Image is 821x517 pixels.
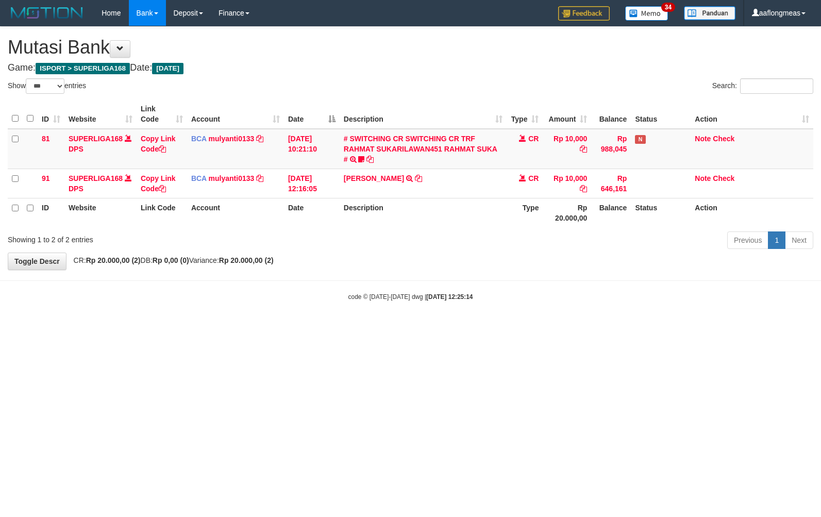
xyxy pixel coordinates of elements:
th: Website: activate to sort column ascending [64,99,137,129]
th: Balance [591,198,631,227]
small: code © [DATE]-[DATE] dwg | [348,293,473,301]
th: Date: activate to sort column descending [284,99,340,129]
span: 34 [661,3,675,12]
strong: Rp 20.000,00 (2) [219,256,274,264]
label: Show entries [8,78,86,94]
th: Status [631,99,691,129]
a: 1 [768,231,785,249]
a: Toggle Descr [8,253,66,270]
a: mulyanti0133 [209,135,255,143]
img: panduan.png [684,6,735,20]
a: Previous [727,231,768,249]
a: Copy Rp 10,000 to clipboard [580,185,587,193]
input: Search: [740,78,813,94]
span: CR [528,174,539,182]
th: Description: activate to sort column ascending [340,99,507,129]
td: DPS [64,129,137,169]
a: [PERSON_NAME] [344,174,404,182]
th: Type [507,198,543,227]
span: CR: DB: Variance: [69,256,274,264]
td: [DATE] 12:16:05 [284,169,340,198]
span: BCA [191,135,207,143]
td: Rp 10,000 [543,129,591,169]
span: 81 [42,135,50,143]
td: [DATE] 10:21:10 [284,129,340,169]
th: Type: activate to sort column ascending [507,99,543,129]
th: Balance [591,99,631,129]
a: SUPERLIGA168 [69,174,123,182]
span: ISPORT > SUPERLIGA168 [36,63,130,74]
span: CR [528,135,539,143]
td: Rp 646,161 [591,169,631,198]
h4: Game: Date: [8,63,813,73]
a: Copy RIYO RAHMAN to clipboard [415,174,422,182]
th: Action: activate to sort column ascending [691,99,813,129]
th: Account: activate to sort column ascending [187,99,284,129]
a: Copy Link Code [141,174,176,193]
div: Showing 1 to 2 of 2 entries [8,230,334,245]
img: Button%20Memo.svg [625,6,668,21]
th: Account [187,198,284,227]
a: Copy # SWITCHING CR SWITCHING CR TRF RAHMAT SUKARILAWAN451 RAHMAT SUKA # to clipboard [366,155,374,163]
th: ID [38,198,64,227]
strong: Rp 20.000,00 (2) [86,256,141,264]
th: Description [340,198,507,227]
select: Showentries [26,78,64,94]
a: Copy mulyanti0133 to clipboard [256,135,263,143]
th: Link Code [137,198,187,227]
td: Rp 10,000 [543,169,591,198]
a: mulyanti0133 [209,174,255,182]
a: Check [713,135,734,143]
td: Rp 988,045 [591,129,631,169]
span: BCA [191,174,207,182]
img: Feedback.jpg [558,6,610,21]
label: Search: [712,78,813,94]
th: Amount: activate to sort column ascending [543,99,591,129]
a: Note [695,135,711,143]
th: ID: activate to sort column ascending [38,99,64,129]
span: Has Note [635,135,645,144]
a: # SWITCHING CR SWITCHING CR TRF RAHMAT SUKARILAWAN451 RAHMAT SUKA # [344,135,497,163]
th: Link Code: activate to sort column ascending [137,99,187,129]
th: Website [64,198,137,227]
a: Check [713,174,734,182]
strong: Rp 0,00 (0) [153,256,189,264]
th: Action [691,198,813,227]
td: DPS [64,169,137,198]
h1: Mutasi Bank [8,37,813,58]
strong: [DATE] 12:25:14 [426,293,473,301]
th: Status [631,198,691,227]
span: [DATE] [152,63,183,74]
a: Copy mulyanti0133 to clipboard [256,174,263,182]
a: Copy Link Code [141,135,176,153]
a: Next [785,231,813,249]
th: Date [284,198,340,227]
span: 91 [42,174,50,182]
th: Rp 20.000,00 [543,198,591,227]
img: MOTION_logo.png [8,5,86,21]
a: Note [695,174,711,182]
a: Copy Rp 10,000 to clipboard [580,145,587,153]
a: SUPERLIGA168 [69,135,123,143]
